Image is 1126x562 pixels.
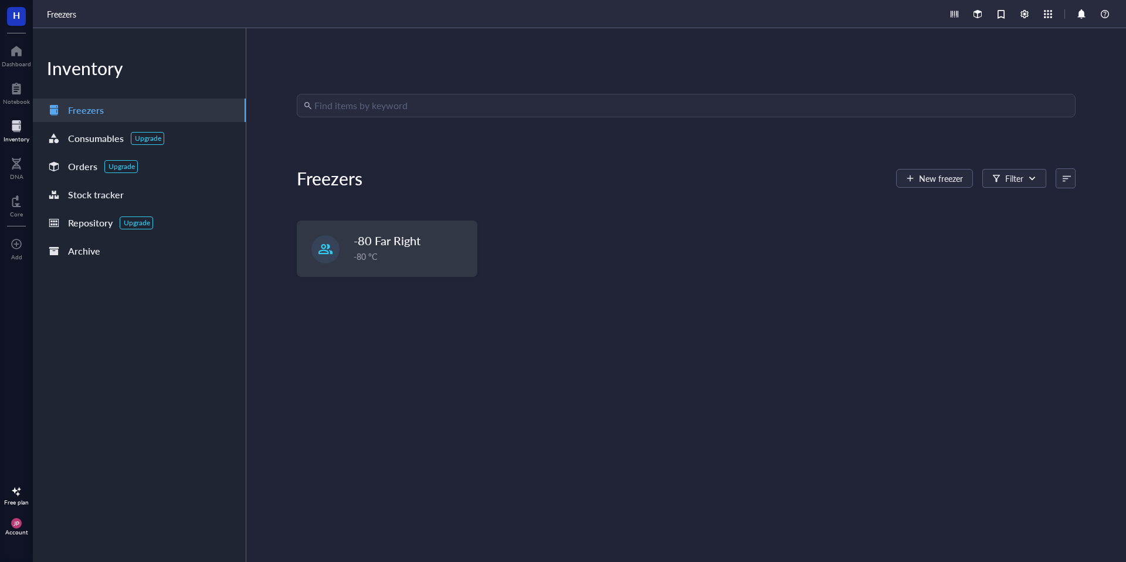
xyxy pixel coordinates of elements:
[10,211,23,218] div: Core
[33,239,246,263] a: Archive
[33,155,246,178] a: OrdersUpgrade
[124,218,150,228] div: Upgrade
[919,174,963,183] span: New freezer
[68,243,100,259] div: Archive
[354,250,470,263] div: -80 °C
[1005,172,1023,185] div: Filter
[354,232,420,249] span: -80 Far Right
[2,42,31,67] a: Dashboard
[68,102,104,119] div: Freezers
[33,183,246,206] a: Stock tracker
[10,154,23,180] a: DNA
[3,79,30,105] a: Notebook
[4,499,29,506] div: Free plan
[11,253,22,260] div: Add
[13,8,20,22] span: H
[68,130,124,147] div: Consumables
[68,187,124,203] div: Stock tracker
[13,520,19,527] span: JP
[10,192,23,218] a: Core
[297,167,362,190] div: Freezers
[33,127,246,150] a: ConsumablesUpgrade
[4,117,29,143] a: Inventory
[4,136,29,143] div: Inventory
[33,99,246,122] a: Freezers
[33,211,246,235] a: RepositoryUpgrade
[896,169,973,188] button: New freezer
[68,215,113,231] div: Repository
[5,529,28,536] div: Account
[10,173,23,180] div: DNA
[47,8,79,21] a: Freezers
[135,134,161,143] div: Upgrade
[108,162,135,171] div: Upgrade
[3,98,30,105] div: Notebook
[33,56,246,80] div: Inventory
[2,60,31,67] div: Dashboard
[68,158,97,175] div: Orders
